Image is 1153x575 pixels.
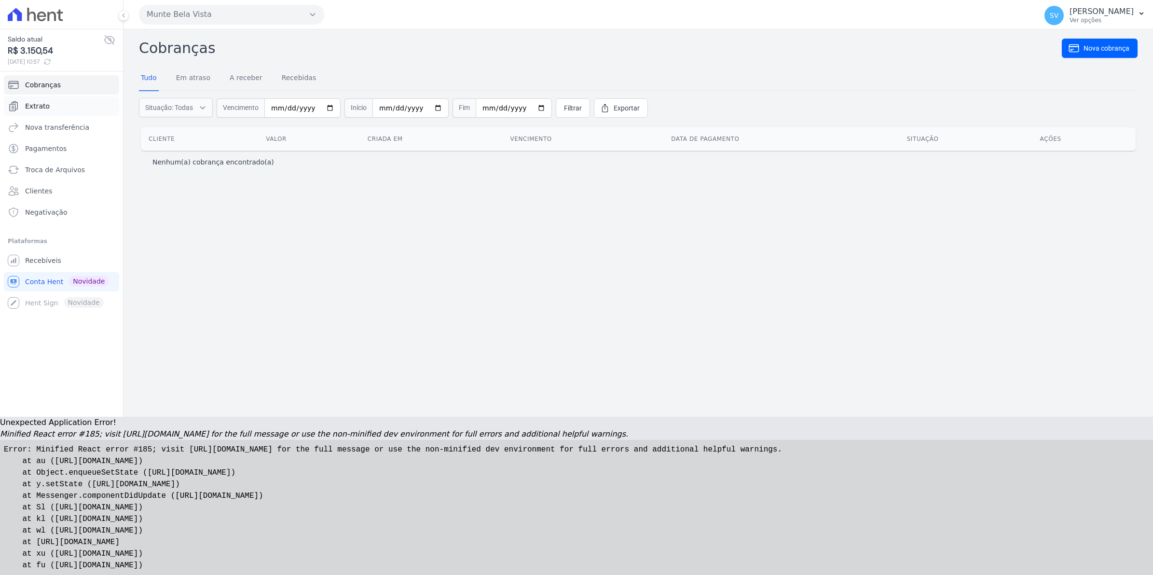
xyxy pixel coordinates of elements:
[564,103,582,113] span: Filtrar
[1032,127,1136,151] th: Ações
[25,207,68,217] span: Negativação
[556,98,590,118] a: Filtrar
[4,272,119,291] a: Conta Hent Novidade
[594,98,648,118] a: Exportar
[453,98,476,118] span: Fim
[663,127,899,151] th: Data de pagamento
[25,144,67,153] span: Pagamentos
[1084,43,1129,53] span: Nova cobrança
[4,139,119,158] a: Pagamentos
[25,101,50,111] span: Extrato
[25,186,52,196] span: Clientes
[4,96,119,116] a: Extrato
[139,98,213,117] button: Situação: Todas
[217,98,264,118] span: Vencimento
[1062,39,1138,58] a: Nova cobrança
[139,66,159,91] a: Tudo
[25,165,85,175] span: Troca de Arquivos
[228,66,264,91] a: A receber
[360,127,503,151] th: Criada em
[4,181,119,201] a: Clientes
[25,80,61,90] span: Cobranças
[69,276,109,287] span: Novidade
[1070,7,1134,16] p: [PERSON_NAME]
[25,256,61,265] span: Recebíveis
[141,127,258,151] th: Cliente
[25,123,89,132] span: Nova transferência
[280,66,318,91] a: Recebidas
[174,66,212,91] a: Em atraso
[4,251,119,270] a: Recebíveis
[8,57,104,66] span: [DATE] 10:57
[139,5,324,24] button: Munte Bela Vista
[152,157,274,167] p: Nenhum(a) cobrança encontrado(a)
[614,103,640,113] span: Exportar
[139,37,1062,59] h2: Cobranças
[1037,2,1153,29] button: SV [PERSON_NAME] Ver opções
[145,103,193,112] span: Situação: Todas
[8,34,104,44] span: Saldo atual
[1050,12,1058,19] span: SV
[25,277,63,287] span: Conta Hent
[344,98,372,118] span: Início
[8,44,104,57] span: R$ 3.150,54
[899,127,1032,151] th: Situação
[4,160,119,179] a: Troca de Arquivos
[4,75,119,95] a: Cobranças
[4,118,119,137] a: Nova transferência
[4,203,119,222] a: Negativação
[8,75,115,313] nav: Sidebar
[8,235,115,247] div: Plataformas
[258,127,360,151] th: Valor
[1070,16,1134,24] p: Ver opções
[502,127,663,151] th: Vencimento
